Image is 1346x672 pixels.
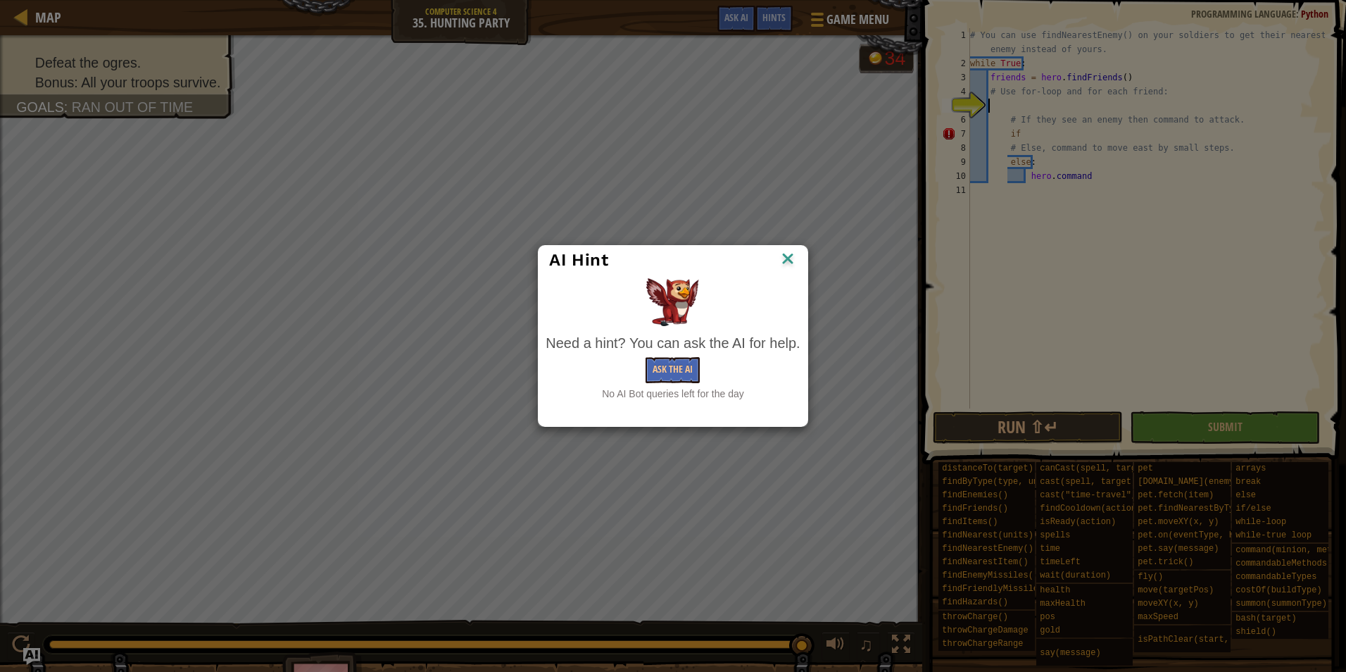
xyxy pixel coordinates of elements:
[546,387,800,401] div: No AI Bot queries left for the day
[646,357,700,383] button: Ask the AI
[549,250,608,270] span: AI Hint
[546,333,800,354] div: Need a hint? You can ask the AI for help.
[779,249,797,270] img: IconClose.svg
[646,278,699,326] img: AI Hint Animal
